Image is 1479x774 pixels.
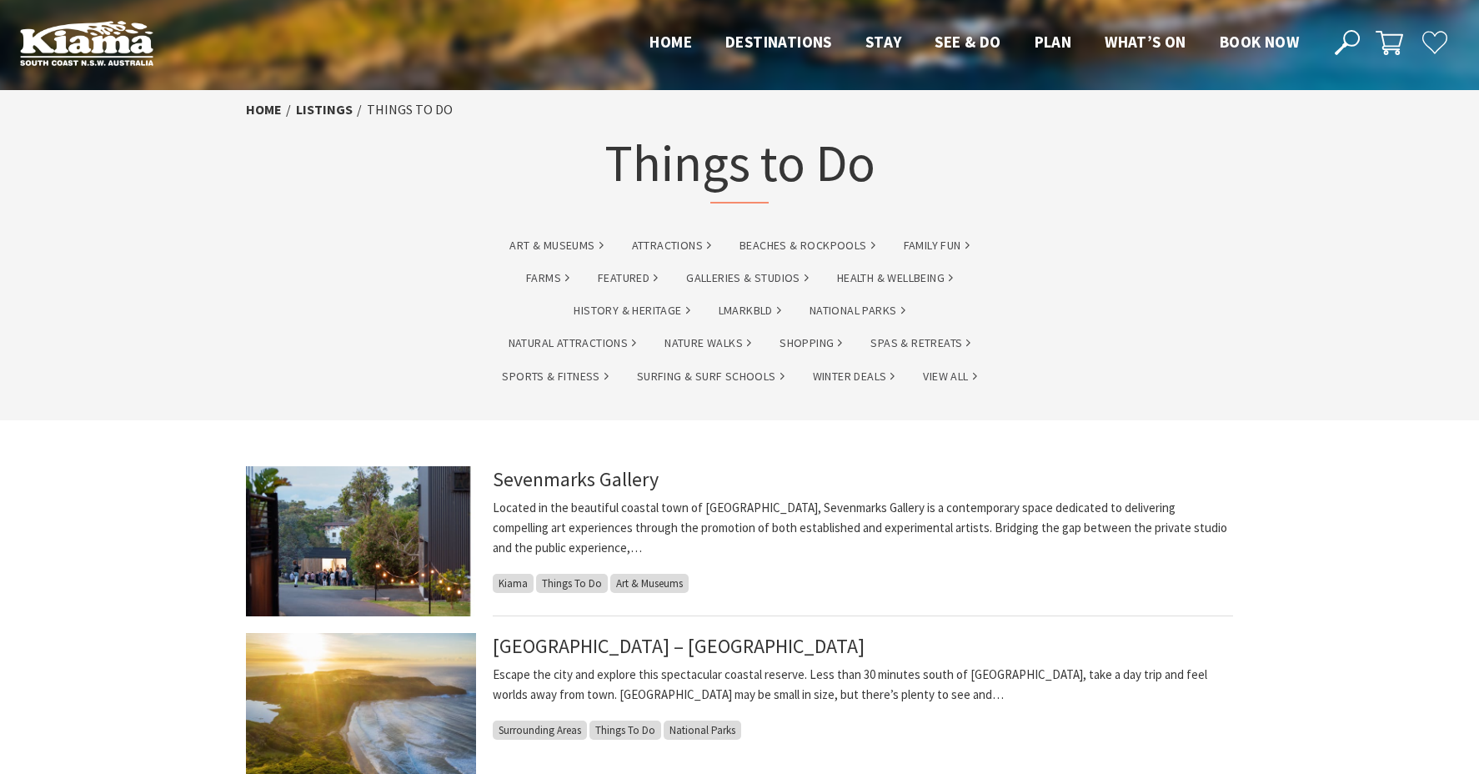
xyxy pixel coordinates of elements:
[649,32,692,52] span: Home
[633,29,1316,57] nav: Main Menu
[493,466,659,492] a: Sevenmarks Gallery
[526,269,569,288] a: Farms
[509,334,637,353] a: Natural Attractions
[725,32,832,52] span: Destinations
[20,20,153,66] img: Kiama Logo
[493,633,865,659] a: [GEOGRAPHIC_DATA] – [GEOGRAPHIC_DATA]
[493,721,587,740] span: Surrounding Areas
[865,32,902,52] span: Stay
[493,574,534,593] span: Kiama
[367,99,453,121] li: Things To Do
[1220,32,1299,52] span: Book now
[719,301,781,320] a: lmarkbld
[502,367,608,386] a: Sports & Fitness
[664,334,751,353] a: Nature Walks
[589,721,661,740] span: Things To Do
[664,721,741,740] span: National Parks
[604,129,875,204] h1: Things to Do
[632,236,711,255] a: Attractions
[1105,32,1186,52] span: What’s On
[637,367,785,386] a: Surfing & Surf Schools
[246,101,282,118] a: Home
[296,101,353,118] a: listings
[813,367,895,386] a: Winter Deals
[610,574,689,593] span: Art & Museums
[1035,32,1072,52] span: Plan
[923,367,976,386] a: View All
[246,466,476,616] img: Picture of the Side of Building with pathway, grass and large tree next to building.
[686,269,809,288] a: Galleries & Studios
[598,269,658,288] a: Featured
[780,334,842,353] a: Shopping
[904,236,970,255] a: Family Fun
[739,236,875,255] a: Beaches & Rockpools
[574,301,689,320] a: History & Heritage
[509,236,603,255] a: Art & Museums
[837,269,953,288] a: Health & Wellbeing
[810,301,905,320] a: National Parks
[493,498,1233,558] p: Located in the beautiful coastal town of [GEOGRAPHIC_DATA], Sevenmarks Gallery is a contemporary ...
[870,334,970,353] a: Spas & Retreats
[935,32,1000,52] span: See & Do
[536,574,608,593] span: Things To Do
[493,665,1233,705] p: Escape the city and explore this spectacular coastal reserve. Less than 30 minutes south of [GEOG...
